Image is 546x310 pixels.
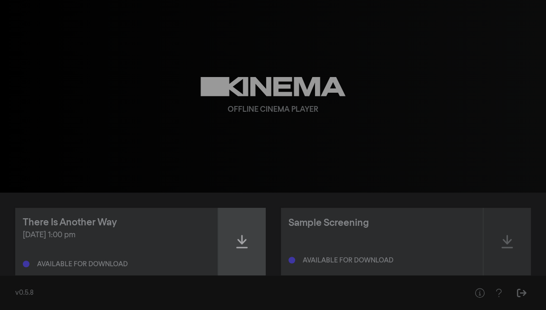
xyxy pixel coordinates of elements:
div: [DATE] 1:00 pm [23,230,210,241]
div: Sample Screening [288,216,369,230]
button: Help [489,283,508,302]
div: Available for download [37,261,128,268]
div: v0.5.8 [15,288,451,298]
div: Offline Cinema Player [228,104,318,116]
button: Help [470,283,489,302]
div: There Is Another Way [23,215,117,230]
div: Available for download [303,257,393,264]
button: Sign Out [512,283,531,302]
